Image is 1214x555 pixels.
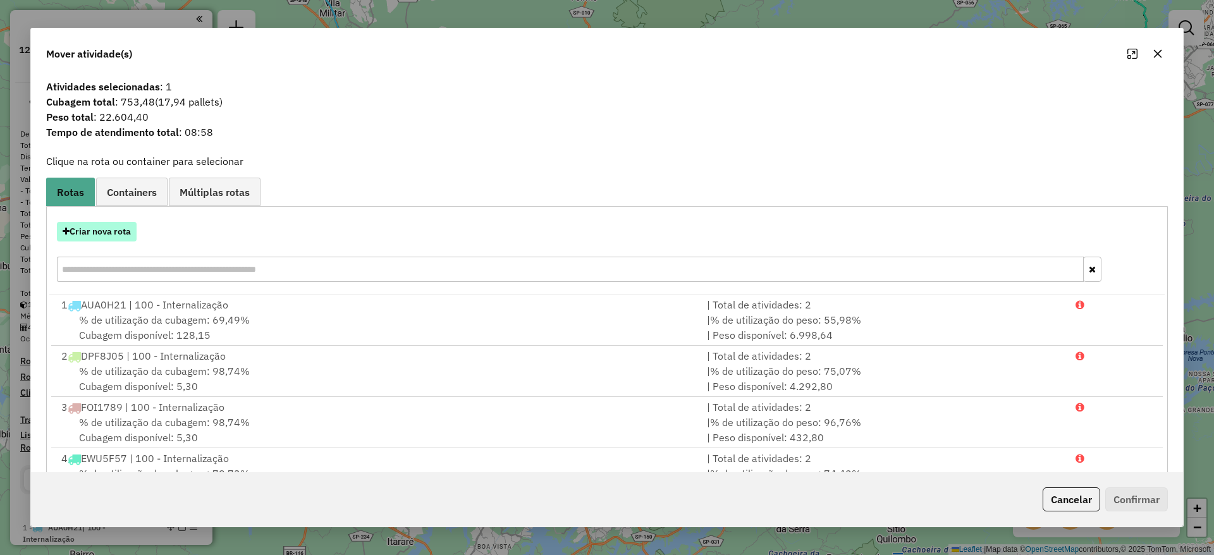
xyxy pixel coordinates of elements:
[699,399,1068,415] div: | Total de atividades: 2
[46,111,94,123] strong: Peso total
[1076,351,1084,361] i: Porcentagens após mover as atividades: Cubagem: 278,14% Peso: 206,34%
[699,363,1068,394] div: | | Peso disponível: 4.292,80
[1076,300,1084,310] i: Porcentagens após mover as atividades: Cubagem: 248,89% Peso: 198,15%
[699,312,1068,343] div: | | Peso disponível: 6.998,64
[46,126,179,138] strong: Tempo de atendimento total
[1076,453,1084,463] i: Porcentagens após mover as atividades: Cubagem: 259,13% Peso: 241,86%
[1043,487,1100,511] button: Cancelar
[699,415,1068,445] div: | | Peso disponível: 432,80
[46,95,115,108] strong: Cubagem total
[54,466,699,496] div: Cubagem disponível: 85,12
[54,415,699,445] div: Cubagem disponível: 5,30
[710,467,861,480] span: % de utilização do peso: 74,42%
[57,222,137,241] button: Criar nova rota
[710,416,861,429] span: % de utilização do peso: 96,76%
[54,399,699,415] div: 3 FOI1789 | 100 - Internalização
[54,297,699,312] div: 1 AUA0H21 | 100 - Internalização
[79,467,250,480] span: % de utilização da cubagem: 79,73%
[1076,402,1084,412] i: Porcentagens após mover as atividades: Cubagem: 278,14% Peso: 265,96%
[54,312,699,343] div: Cubagem disponível: 128,15
[79,416,250,429] span: % de utilização da cubagem: 98,74%
[39,94,1175,109] span: : 753,48
[46,80,160,93] strong: Atividades selecionadas
[54,451,699,466] div: 4 EWU5F57 | 100 - Internalização
[710,365,861,377] span: % de utilização do peso: 75,07%
[699,451,1068,466] div: | Total de atividades: 2
[57,187,84,197] span: Rotas
[46,154,243,169] label: Clique na rota ou container para selecionar
[180,187,250,197] span: Múltiplas rotas
[699,348,1068,363] div: | Total de atividades: 2
[39,125,1175,140] span: : 08:58
[39,79,1175,94] span: : 1
[79,365,250,377] span: % de utilização da cubagem: 98,74%
[1122,44,1143,64] button: Maximize
[710,314,861,326] span: % de utilização do peso: 55,98%
[39,109,1175,125] span: : 22.604,40
[79,314,250,326] span: % de utilização da cubagem: 69,49%
[54,363,699,394] div: Cubagem disponível: 5,30
[54,348,699,363] div: 2 DPF8J05 | 100 - Internalização
[107,187,157,197] span: Containers
[46,46,132,61] span: Mover atividade(s)
[155,95,223,108] span: (17,94 pallets)
[699,297,1068,312] div: | Total de atividades: 2
[699,466,1068,496] div: | | Peso disponível: 3.453,60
